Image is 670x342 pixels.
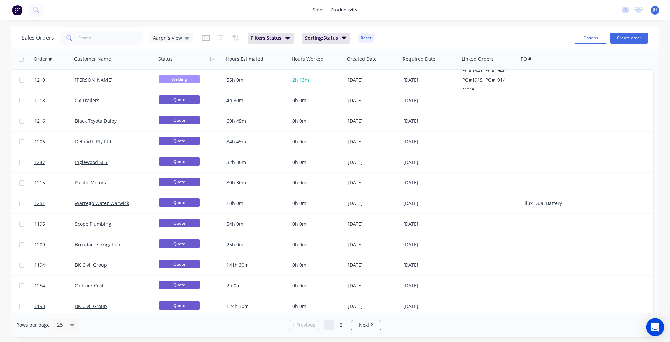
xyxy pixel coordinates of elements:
[226,97,284,104] div: 4h 30m
[348,221,398,227] div: [DATE]
[403,56,435,62] div: Required Date
[75,241,120,248] a: Broadacre Irrigation
[34,118,45,124] span: 1216
[159,95,200,104] span: Quote
[226,118,284,124] div: 69h 45m
[226,56,263,62] div: Hours Estimated
[226,179,284,186] div: 80h 30m
[226,138,284,145] div: 84h 45m
[292,221,306,227] span: 0h 0m
[74,56,111,62] div: Customer Name
[226,241,284,248] div: 25h 0m
[34,77,45,83] span: 1210
[403,97,457,104] div: [DATE]
[462,86,478,93] button: More...
[34,214,75,234] a: 1195
[485,67,506,74] button: PO#1940
[75,282,103,289] a: Ontrack Civil
[286,320,384,330] ul: Pagination
[75,262,107,268] a: BK Civil Group
[292,97,306,104] span: 0h 0m
[75,138,111,145] a: Delnorth Pty Ltd
[159,178,200,186] span: Quote
[34,132,75,152] a: 1206
[34,200,45,207] span: 1251
[292,200,306,206] span: 0h 0m
[159,198,200,207] span: Quote
[12,5,22,15] img: Factory
[324,320,334,330] a: Page 1 is your current page
[403,241,457,248] div: [DATE]
[34,282,45,289] span: 1254
[462,77,483,83] button: PO#1915
[159,157,200,166] span: Quote
[292,262,306,268] span: 0h 0m
[403,200,457,207] div: [DATE]
[34,296,75,316] a: 1193
[34,138,45,145] span: 1206
[292,77,309,83] span: 2h 13m
[159,116,200,124] span: Quote
[34,193,75,213] a: 1251
[521,56,531,62] div: PO #
[75,200,129,206] a: Warrego Water Warwick
[403,138,457,145] div: [DATE]
[226,200,284,207] div: 10h 0m
[248,33,294,44] button: Filters:Status
[351,322,381,329] a: Next page
[292,303,306,309] span: 0h 0m
[359,322,369,329] span: Next
[574,33,607,44] button: Options
[75,77,113,83] a: [PERSON_NAME]
[75,221,111,227] a: Scope Plumbing
[610,33,648,44] button: Create order
[347,56,377,62] div: Created Date
[358,33,374,43] button: Reset
[159,281,200,289] span: Quote
[75,303,107,309] a: BK Civil Group
[462,56,494,62] div: Linked Orders
[226,77,284,83] div: 55h 0m
[34,303,45,310] span: 1193
[34,276,75,296] a: 1254
[403,282,457,289] div: [DATE]
[34,255,75,275] a: 1194
[289,322,319,329] a: Previous page
[403,77,457,83] div: [DATE]
[158,56,173,62] div: Status
[302,33,350,44] button: Sorting:Status
[34,262,45,268] span: 1194
[34,241,45,248] span: 1209
[292,282,306,289] span: 0h 0m
[403,179,457,186] div: [DATE]
[348,200,398,207] div: [DATE]
[646,318,664,336] div: Open Intercom Messenger
[159,260,200,268] span: Quote
[75,118,117,124] a: Black Toyota Dalby
[403,221,457,227] div: [DATE]
[75,179,106,186] a: Pacific Motors
[305,35,338,41] span: Sorting: Status
[78,31,144,45] input: Search...
[292,138,306,145] span: 0h 0m
[226,303,284,310] div: 124h 30m
[159,75,200,83] span: Welding
[34,97,45,104] span: 1218
[292,179,306,186] span: 0h 0m
[34,179,45,186] span: 1215
[403,303,457,310] div: [DATE]
[159,239,200,248] span: Quote
[75,97,99,104] a: Ox Trailers
[348,282,398,289] div: [DATE]
[34,70,75,90] a: 1210
[34,159,45,166] span: 1247
[403,159,457,166] div: [DATE]
[34,221,45,227] span: 1195
[159,219,200,227] span: Quote
[328,5,361,15] div: productivity
[348,159,398,166] div: [DATE]
[403,118,457,124] div: [DATE]
[226,221,284,227] div: 54h 0m
[521,200,596,207] div: Hilux Dual Battery
[292,159,306,165] span: 0h 0m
